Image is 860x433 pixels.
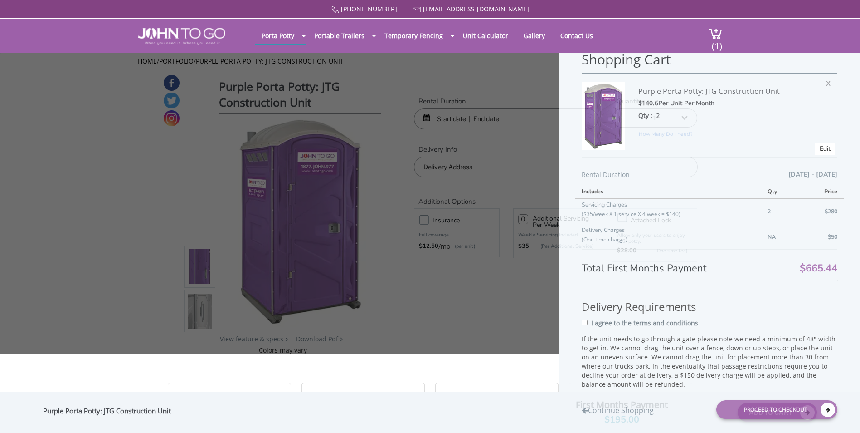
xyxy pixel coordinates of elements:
[638,98,809,108] div: $140.6
[658,99,714,108] span: Per Unit Per Month
[575,198,761,224] td: Servicing Charges
[517,27,552,44] a: Gallery
[575,224,761,250] td: Delivery Charges
[307,27,371,44] a: Portable Trailers
[711,33,722,52] span: (1)
[582,209,754,219] p: ($35/week X 1 service X 4 week = $140)
[582,285,837,313] h3: Delivery Requirements
[582,50,837,73] div: Shopping Cart
[582,169,837,185] div: Rental Duration
[512,397,731,413] div: First Months Payment
[656,112,660,120] span: 2
[413,7,421,13] img: Mail
[43,407,175,418] div: Purple Porta Potty: JTG Construction Unit
[638,82,809,98] div: Purple Porta Potty: JTG Construction Unit
[638,111,809,121] div: Qty :
[331,6,339,14] img: Call
[378,27,450,44] a: Temporary Fencing
[554,27,600,44] a: Contact Us
[582,249,837,276] div: Total First Months Payment
[582,235,754,244] p: (One time charge)
[138,28,225,45] img: JOHN to go
[591,318,698,327] p: I agree to the terms and conditions
[423,5,529,13] a: [EMAIL_ADDRESS][DOMAIN_NAME]
[456,27,515,44] a: Unit Calculator
[582,334,837,389] p: If the unit needs to go through a gate please note we need a minimum of 48" width to get in. We c...
[341,5,397,13] a: [PHONE_NUMBER]
[255,27,301,44] a: Porta Potty
[512,413,731,427] div: $195.00
[575,185,761,198] th: Includes
[709,28,722,40] img: cart a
